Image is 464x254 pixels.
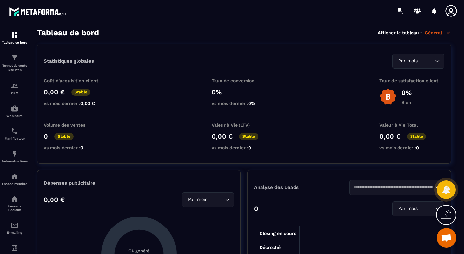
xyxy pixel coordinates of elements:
span: 0 [416,145,419,150]
p: 0% [212,88,276,96]
a: automationsautomationsEspace membre [2,168,28,190]
a: schedulerschedulerPlanificateur [2,122,28,145]
p: Afficher le tableau : [378,30,422,35]
p: Tunnel de vente Site web [2,63,28,72]
p: Stable [54,133,74,140]
img: email [11,221,18,229]
a: automationsautomationsWebinaire [2,100,28,122]
img: b-badge-o.b3b20ee6.svg [379,88,397,105]
p: E-mailing [2,231,28,234]
p: 0,00 € [212,132,233,140]
span: 0 [248,145,251,150]
a: formationformationTunnel de vente Site web [2,49,28,77]
p: Valeur à Vie Total [379,122,444,128]
img: formation [11,31,18,39]
h3: Tableau de bord [37,28,99,37]
p: 0 [254,205,258,213]
input: Search for option [419,205,434,212]
img: accountant [11,244,18,252]
tspan: Décroché [260,245,281,250]
div: Search for option [182,192,234,207]
p: Stable [239,133,258,140]
div: Search for option [392,54,444,69]
tspan: Closing en cours [260,231,296,236]
p: Statistiques globales [44,58,94,64]
a: automationsautomationsAutomatisations [2,145,28,168]
span: 0,00 € [80,101,95,106]
img: automations [11,105,18,112]
span: Par mois [397,58,419,65]
div: Search for option [349,180,445,195]
a: emailemailE-mailing [2,217,28,239]
img: scheduler [11,127,18,135]
p: vs mois dernier : [44,145,109,150]
p: 0% [401,89,412,97]
p: Volume des ventes [44,122,109,128]
div: Ouvrir le chat [437,228,456,248]
p: vs mois dernier : [212,101,276,106]
p: Tableau de bord [2,41,28,44]
span: 0 [80,145,83,150]
input: Search for option [419,58,434,65]
p: 0,00 € [44,196,65,204]
p: Taux de satisfaction client [379,78,444,83]
p: Espace membre [2,182,28,185]
div: Search for option [392,201,444,216]
p: Général [425,30,451,36]
a: formationformationTableau de bord [2,26,28,49]
img: formation [11,54,18,62]
img: automations [11,150,18,158]
p: vs mois dernier : [44,101,109,106]
p: Webinaire [2,114,28,118]
p: 0 [44,132,48,140]
input: Search for option [209,196,223,203]
p: 0,00 € [379,132,400,140]
span: 0% [248,101,255,106]
p: Analyse des Leads [254,185,349,190]
p: Coût d'acquisition client [44,78,109,83]
p: Stable [71,89,90,96]
p: Automatisations [2,159,28,163]
a: social-networksocial-networkRéseaux Sociaux [2,190,28,217]
a: formationformationCRM [2,77,28,100]
p: CRM [2,91,28,95]
p: vs mois dernier : [379,145,444,150]
p: Stable [407,133,426,140]
img: automations [11,173,18,180]
p: Valeur à Vie (LTV) [212,122,276,128]
p: Taux de conversion [212,78,276,83]
span: Par mois [186,196,209,203]
p: vs mois dernier : [212,145,276,150]
input: Search for option [354,184,434,191]
p: Dépenses publicitaire [44,180,234,186]
p: Bien [401,100,412,105]
img: social-network [11,195,18,203]
p: Planificateur [2,137,28,140]
img: formation [11,82,18,90]
p: Réseaux Sociaux [2,205,28,212]
span: Par mois [397,205,419,212]
p: 0,00 € [44,88,65,96]
img: logo [9,6,67,17]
